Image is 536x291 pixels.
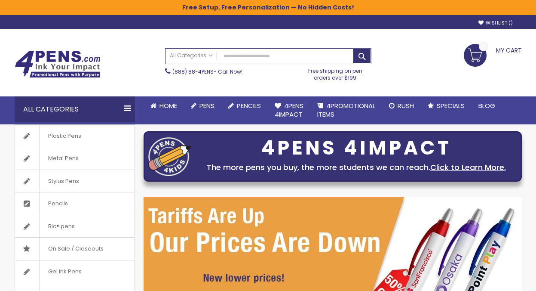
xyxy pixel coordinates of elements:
[478,101,495,110] span: Blog
[196,161,517,173] div: The more pens you buy, the more students we can reach.
[15,147,135,170] a: Metal Pens
[15,125,135,147] a: Plastic Pens
[144,96,184,115] a: Home
[382,96,421,115] a: Rush
[184,96,221,115] a: Pens
[478,20,513,26] a: Wishlist
[39,192,77,215] span: Pencils
[421,96,472,115] a: Specials
[39,215,83,238] span: Bic® pens
[472,96,502,115] a: Blog
[15,238,135,260] a: On Sale / Closeouts
[159,101,177,110] span: Home
[317,101,375,119] span: 4PROMOTIONAL ITEMS
[39,260,90,283] span: Gel Ink Pens
[39,170,88,192] span: Stylus Pens
[15,170,135,192] a: Stylus Pens
[39,238,112,260] span: On Sale / Closeouts
[172,68,214,75] a: (888) 88-4PENS
[15,50,101,78] img: 4Pens Custom Pens and Promotional Products
[221,96,268,115] a: Pencils
[268,96,310,124] a: 4Pens4impact
[39,147,87,170] span: Metal Pens
[398,101,414,110] span: Rush
[275,101,303,119] span: 4Pens 4impact
[148,137,191,176] img: four_pen_logo.png
[15,192,135,215] a: Pencils
[310,96,382,124] a: 4PROMOTIONALITEMS
[199,101,214,110] span: Pens
[437,101,465,110] span: Specials
[39,125,90,147] span: Plastic Pens
[15,215,135,238] a: Bic® pens
[299,64,371,81] div: Free shipping on pen orders over $199
[165,49,217,63] a: All Categories
[172,68,242,75] span: - Call Now!
[15,260,135,283] a: Gel Ink Pens
[196,139,517,157] div: 4PENS 4IMPACT
[15,96,135,122] div: All Categories
[430,162,506,173] a: Click to Learn More.
[237,101,261,110] span: Pencils
[170,52,213,59] span: All Categories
